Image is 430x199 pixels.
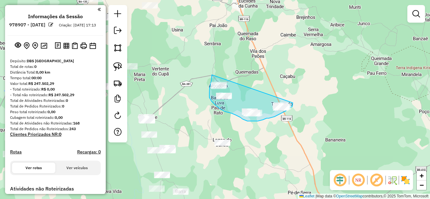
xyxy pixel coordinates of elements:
strong: 0 [62,104,64,108]
div: Atividade não roteirizada - TRALLER LUCIANA [139,114,154,120]
div: Total de rotas: [10,64,101,69]
div: Distância Total: [10,69,101,75]
div: Atividade não roteirizada - BAR JOAO [160,145,175,152]
div: Atividade não roteirizada - BAR DO LUIZ [141,131,157,138]
strong: 00:00 [31,75,42,80]
a: Nova sessão e pesquisa [111,8,124,22]
strong: 0 [34,64,37,69]
img: Exibir/Ocultar setores [400,175,410,185]
strong: R$ 0,00 [41,87,55,91]
a: OpenStreetMap [336,194,363,198]
strong: 0,00 [55,115,63,120]
div: Atividade não roteirizada - BAR VERDE [139,117,155,124]
div: Atividade não roteirizada - BAR DO PIO [147,147,163,153]
div: Atividade não roteirizada - BAR ZITO [139,116,155,123]
div: Atividade não roteirizada - QUIOSQUE REDONDA [274,103,289,110]
strong: 168 [73,121,80,125]
strong: DBS [GEOGRAPHIC_DATA] [27,58,74,63]
div: Depósito: [10,58,101,64]
div: Atividade não roteirizada - BAR DO ZEINHO DA QUA [139,116,155,123]
a: Criar rota [111,76,125,90]
div: Atividade não roteirizada - BAR JOAO [159,145,175,151]
button: Imprimir Rotas [79,41,88,50]
div: Map data © contributors,© 2025 TomTom, Microsoft [298,194,430,199]
span: − [420,181,424,189]
div: Atividade não roteirizada - PANIFIC. FAVORITA [139,116,154,122]
div: Atividade não roteirizada - DISTRI JR [273,104,289,110]
button: Visualizar relatório de Roteirização [62,41,71,50]
button: Visualizar Romaneio [71,41,79,50]
a: Exibir filtros [410,8,422,20]
button: Logs desbloquear sessão [54,41,62,51]
strong: 243 [69,126,76,131]
button: Exibir sessão original [14,41,22,51]
a: Leaflet [299,194,314,198]
div: Peso total roteirizado: [10,109,101,115]
a: Rotas [10,149,22,155]
div: Cubagem total roteirizado: [10,115,101,120]
div: Atividade não roteirizada - BAR ESPORTE DANCE [216,93,232,99]
div: Atividade não roteirizada - CESTaO DO LAR [3,151,19,157]
span: + [420,172,424,180]
div: Atividade não roteirizada - BAR DA MSA [160,147,176,153]
button: Ver veículos [55,163,99,173]
div: Tempo total: [10,75,101,81]
div: Atividade não roteirizada - DEPOSITO DE BEBIDAS [154,172,170,178]
div: Atividade não roteirizada - BAR DA MSA [160,147,176,153]
h4: Informações da Sessão [28,14,83,19]
a: Clique aqui para minimizar o painel [98,6,101,13]
div: Atividade não roteirizada - ADEGA DO THEO [214,140,230,146]
div: Criação: [DATE] 17:13 [56,22,99,28]
div: Atividade não roteirizada - DEP DO BIDO [154,172,170,178]
img: Fluxo de ruas [387,175,397,185]
span: Ocultar deslocamento [332,173,348,188]
h4: Clientes Priorizados NR: [10,132,101,137]
div: Valor total: [10,81,101,86]
button: Ver rotas [12,163,55,173]
div: Atividade não roteirizada - MERC ADRIANA [211,83,226,89]
div: Total de Atividades Roteirizadas: [10,98,101,103]
a: Exportar sessão [111,24,124,38]
a: Zoom in [417,171,426,180]
a: Reroteirizar Sessão [111,109,124,123]
div: Total de Pedidos não Roteirizados: [10,126,101,132]
strong: 0 [66,98,68,103]
span: Exibir rótulo [369,173,384,188]
div: Atividade não roteirizada - BAR DO ELIZIO [173,189,189,195]
span: Ocultar NR [351,173,366,188]
img: Selecionar atividades - polígono [113,43,122,52]
button: Centralizar mapa no depósito ou ponto de apoio [22,41,31,51]
button: Otimizar todas as rotas [39,41,48,50]
h6: 978907 - [DATE] [9,22,45,28]
div: Atividade não roteirizada - LOCAL BAR [106,14,122,20]
div: Atividade não roteirizada - DISTRI SANTOS [273,104,289,111]
div: Atividade não roteirizada - BAR DO DONDA [242,108,257,115]
a: Criar modelo [111,92,124,107]
strong: R$ 247.502,29 [48,92,74,97]
div: Atividade não roteirizada - QUIOSQUE DO JOAO [273,102,288,109]
img: Selecionar atividades - laço [113,62,122,71]
div: Atividade não roteirizada - BAR DO FLUVIO [139,117,154,123]
div: Atividade não roteirizada - QUIOSQUE DO PICA PAU [243,110,259,116]
h4: Atividades não Roteirizadas [10,186,101,192]
button: Adicionar Atividades [31,41,39,51]
div: Total de Atividades não Roteirizadas: [10,120,101,126]
div: Atividade não roteirizada - VERDURaO JK [142,2,158,8]
strong: R$ 247.502,29 [28,81,54,86]
div: Atividade não roteirizada - DEP. LK [211,82,227,88]
div: Total de Pedidos Roteirizados: [10,103,101,109]
a: Zoom out [417,180,426,190]
div: Atividade não roteirizada - MERC RICARDO [245,110,261,117]
div: Atividade não roteirizada - BAR DO RAIMUNDO [122,63,138,69]
div: - Total não roteirizado: [10,92,101,98]
div: Atividade não roteirizada - BSR ELIELSON [173,188,189,195]
h4: Recargas: 0 [77,149,101,155]
div: - Total roteirizado: [10,86,101,92]
img: Criar rota [113,79,122,87]
strong: 0,00 km [36,70,50,75]
div: Atividade não roteirizada - MERC. DO ALMIR [106,14,122,20]
button: Disponibilidade de veículos [88,41,97,50]
em: Alterar nome da sessão [48,22,53,27]
strong: 0,00 [48,109,55,114]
